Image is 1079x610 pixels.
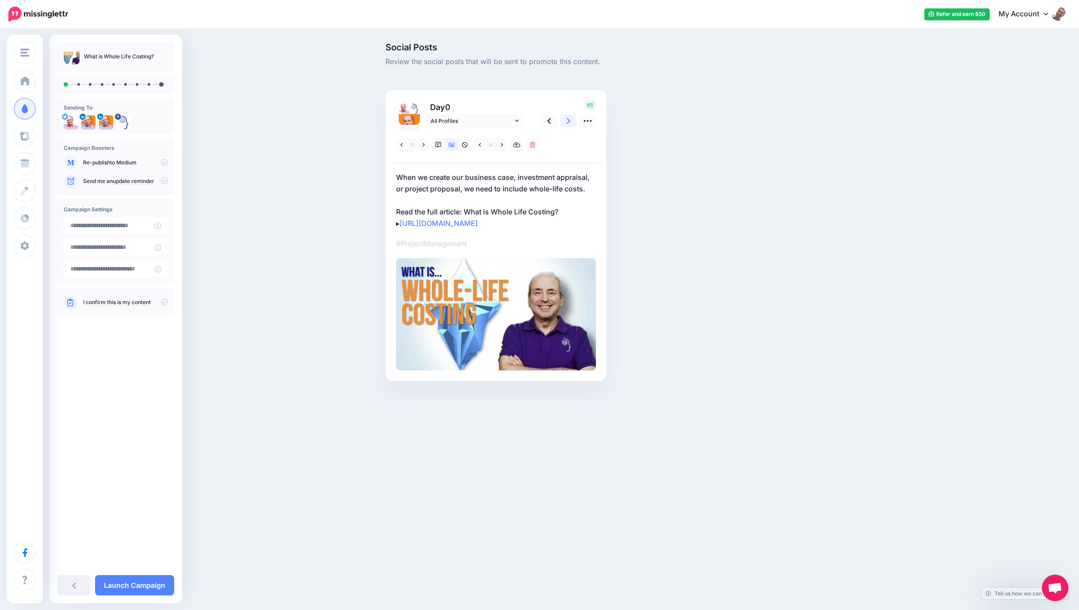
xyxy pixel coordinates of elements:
p: #ProjectManagement [396,238,596,249]
a: My Account [990,4,1066,25]
p: When we create our business case, investment appraisal, or project proposal, we need to include w... [396,172,596,229]
p: Send me an [83,177,168,185]
img: 3a2ef63df1afec3dda364d1a8bbd440f.jpg [396,258,596,370]
a: Refer and earn $50 [924,8,990,20]
img: 13007354_1717494401865450_1815260841047396495_n-bsa13168.png [409,103,420,114]
span: Social Posts [385,43,796,52]
a: [URL][DOMAIN_NAME] [400,219,478,228]
img: 1708809625171-37032.png [99,115,113,130]
img: 13007354_1717494401865450_1815260841047396495_n-bsa13168.png [117,115,131,130]
span: 65 [584,101,596,110]
a: update reminder [113,178,154,185]
h4: Campaign Settings [64,206,168,213]
img: 1708809625171-37032.png [399,114,420,135]
img: x8FBtdm3-2445.png [399,103,409,114]
a: Tell us how we can improve [981,587,1068,599]
p: to Medium [83,159,168,167]
span: Review the social posts that will be sent to promote this content. [385,56,796,68]
p: What is Whole Life Costing? [84,52,154,61]
a: I confirm this is my content [83,299,151,306]
img: 3a2ef63df1afec3dda364d1a8bbd440f_thumb.jpg [64,49,80,65]
img: 1708809625171-37032.png [81,115,95,130]
img: Missinglettr [8,7,68,22]
a: Re-publish [83,159,110,166]
a: All Profiles [426,114,523,127]
img: x8FBtdm3-2445.png [64,115,78,130]
p: Day [426,101,525,114]
a: Open chat [1042,575,1068,601]
img: menu.png [20,49,29,57]
span: All Profiles [431,116,513,126]
h4: Sending To [64,104,168,111]
span: 0 [445,103,450,112]
h4: Campaign Boosters [64,145,168,151]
